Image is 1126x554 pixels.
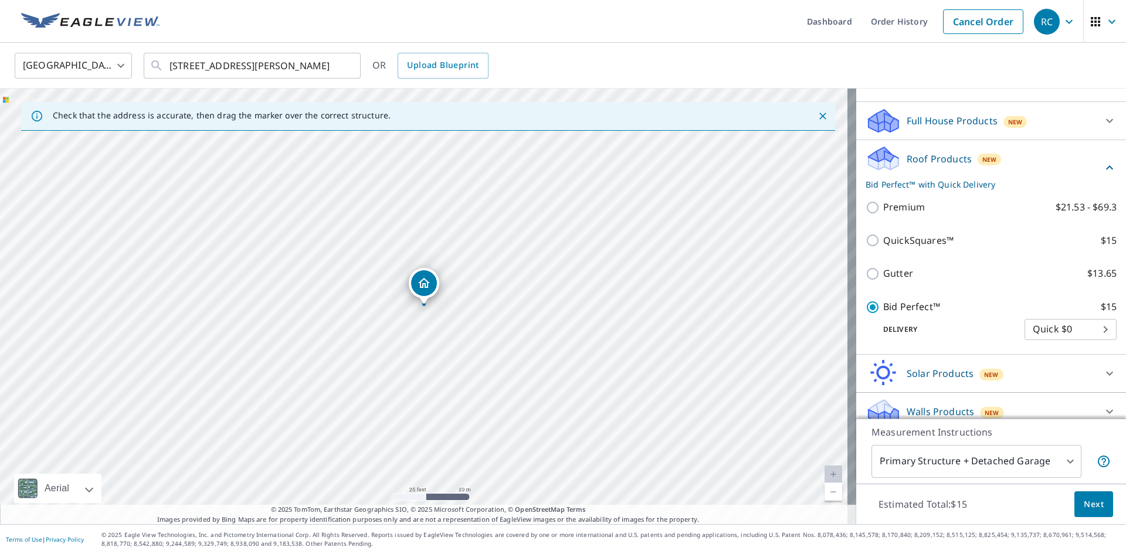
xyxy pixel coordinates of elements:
p: Gutter [883,266,913,281]
p: Measurement Instructions [871,425,1111,439]
a: Upload Blueprint [398,53,488,79]
span: New [1008,117,1023,127]
div: Aerial [14,474,101,503]
span: Your report will include the primary structure and a detached garage if one exists. [1097,454,1111,468]
div: Solar ProductsNew [866,359,1117,388]
div: Dropped pin, building 1, Residential property, 4735 Santa Barbara Blvd Naples, FL 34104 [409,268,439,304]
a: Terms [567,505,586,514]
a: Terms of Use [6,535,42,543]
p: Solar Products [907,366,974,380]
p: Check that the address is accurate, then drag the marker over the correct structure. [53,110,391,121]
p: © 2025 Eagle View Technologies, Inc. and Pictometry International Corp. All Rights Reserved. Repo... [101,531,1120,548]
img: EV Logo [21,13,160,30]
button: Next [1074,491,1113,518]
p: $15 [1101,233,1117,248]
p: $21.53 - $69.3 [1056,200,1117,215]
div: [GEOGRAPHIC_DATA] [15,49,132,82]
p: Roof Products [907,152,972,166]
span: Next [1084,497,1104,512]
div: Full House ProductsNew [866,107,1117,135]
span: New [984,370,999,379]
div: Primary Structure + Detached Garage [871,445,1081,478]
p: QuickSquares™ [883,233,954,248]
a: Privacy Policy [46,535,84,543]
a: Current Level 20, Zoom In Disabled [825,465,842,483]
p: Premium [883,200,925,215]
a: Cancel Order [943,9,1023,34]
div: OR [372,53,489,79]
a: Current Level 20, Zoom Out [825,483,842,501]
span: New [982,155,997,164]
span: Upload Blueprint [407,58,479,73]
p: Bid Perfect™ with Quick Delivery [866,178,1103,191]
p: Estimated Total: $15 [869,491,976,517]
button: Close [815,108,830,124]
div: RC [1034,9,1060,35]
div: Roof ProductsNewBid Perfect™ with Quick Delivery [866,145,1117,191]
span: © 2025 TomTom, Earthstar Geographics SIO, © 2025 Microsoft Corporation, © [271,505,586,515]
p: | [6,536,84,543]
div: Aerial [41,474,73,503]
p: Full House Products [907,114,998,128]
p: Delivery [866,324,1025,335]
p: $15 [1101,300,1117,314]
div: Walls ProductsNew [866,397,1117,426]
span: New [985,408,999,417]
input: Search by address or latitude-longitude [169,49,337,82]
p: $13.65 [1087,266,1117,281]
p: Walls Products [907,405,974,419]
a: OpenStreetMap [515,505,564,514]
div: Quick $0 [1025,313,1117,346]
p: Bid Perfect™ [883,300,940,314]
